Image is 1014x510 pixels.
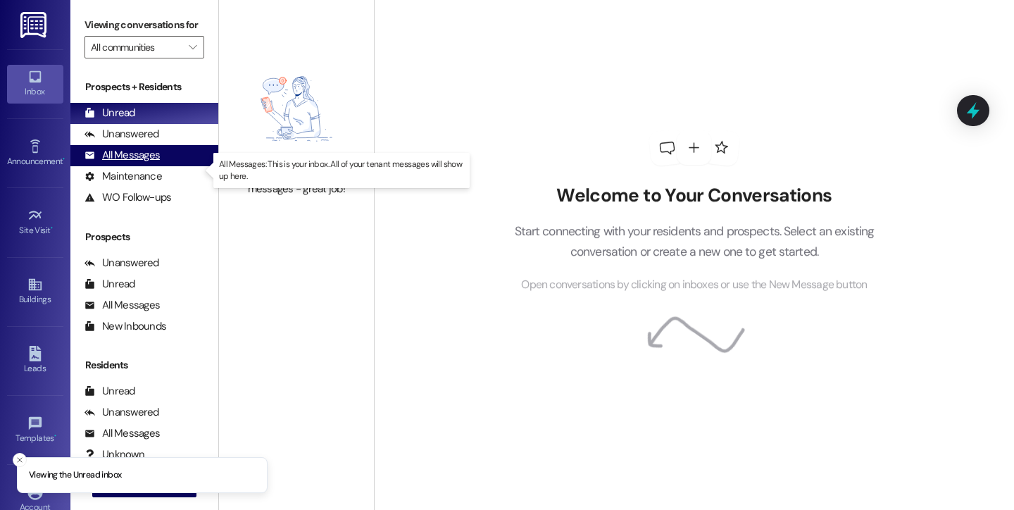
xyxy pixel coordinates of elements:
a: Buildings [7,273,63,311]
h2: Welcome to Your Conversations [493,185,896,207]
img: empty-state [234,58,358,160]
div: Maintenance [84,169,162,184]
p: All Messages: This is your inbox. All of your tenant messages will show up here. [219,158,464,182]
span: • [54,431,56,441]
button: Close toast [13,453,27,467]
div: Unanswered [84,405,159,420]
div: Residents [70,358,218,373]
a: Templates • [7,411,63,449]
div: New Inbounds [84,319,166,334]
div: All Messages [84,426,160,441]
label: Viewing conversations for [84,14,204,36]
a: Inbox [7,65,63,103]
span: • [51,223,53,233]
input: All communities [91,36,182,58]
div: Unanswered [84,256,159,270]
div: WO Follow-ups [84,190,171,205]
div: Unread [84,277,135,292]
p: Start connecting with your residents and prospects. Select an existing conversation or create a n... [493,221,896,261]
a: Site Visit • [7,204,63,242]
p: Viewing the Unread inbox [29,469,121,482]
span: Open conversations by clicking on inboxes or use the New Message button [521,276,867,294]
img: ResiDesk Logo [20,12,49,38]
i:  [189,42,196,53]
div: Unread [84,106,135,120]
div: Unread [84,384,135,399]
a: Leads [7,342,63,380]
div: Unanswered [84,127,159,142]
div: All Messages [84,298,160,313]
div: Prospects [70,230,218,244]
div: Prospects + Residents [70,80,218,94]
span: • [63,154,65,164]
div: All Messages [84,148,160,163]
